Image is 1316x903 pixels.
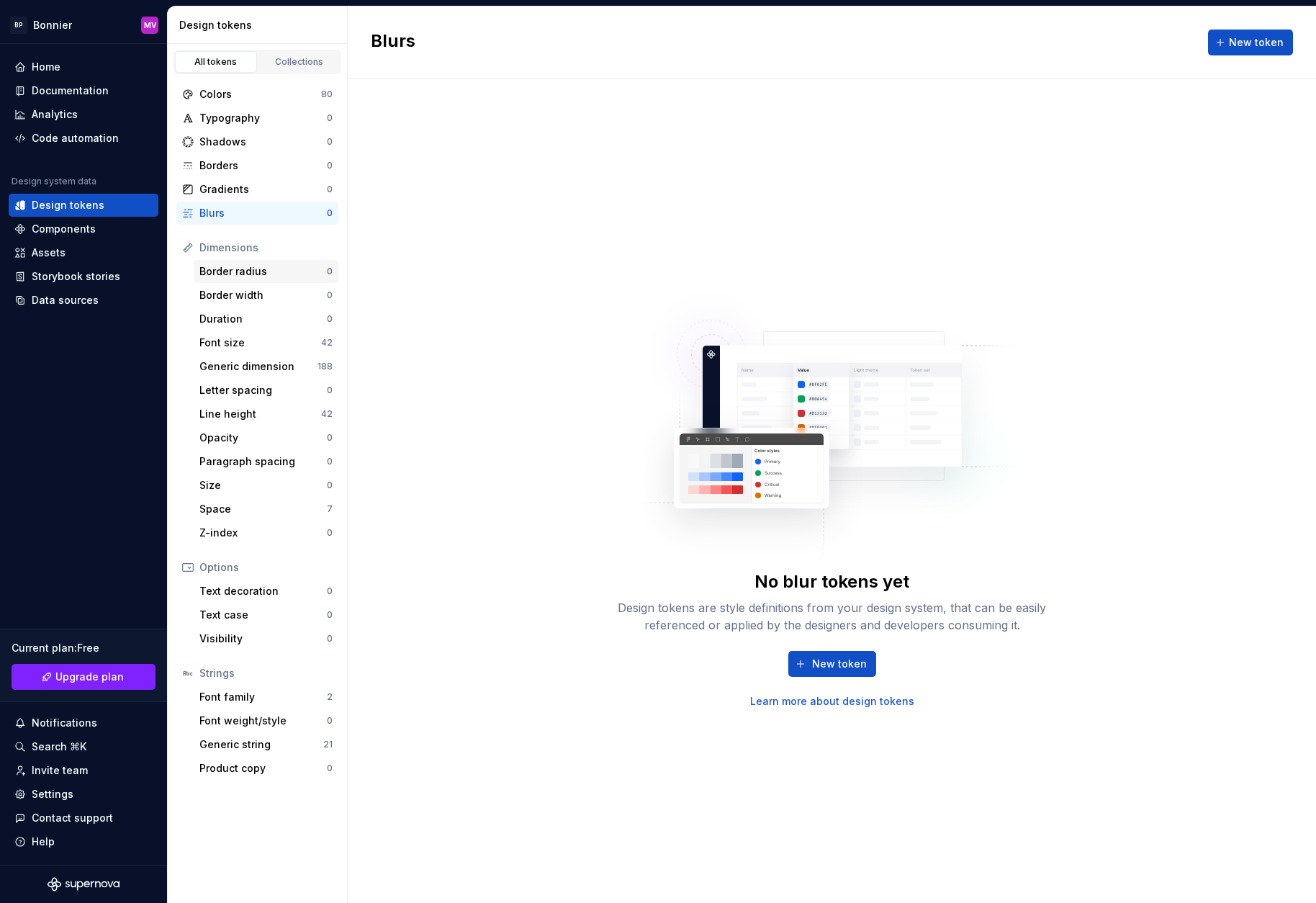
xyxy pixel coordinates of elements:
[327,160,333,171] div: 0
[194,355,338,378] a: Generic dimension188
[199,666,333,680] div: Strings
[194,474,338,497] a: Size0
[199,502,327,516] div: Space
[327,456,333,467] div: 0
[9,217,158,241] a: Components
[32,835,55,849] div: Help
[176,130,338,153] a: Shadows0
[32,222,96,236] div: Components
[32,740,86,754] div: Search ⌘K
[9,759,158,782] a: Invite team
[9,103,158,126] a: Analytics
[199,206,327,220] div: Blurs
[194,403,338,426] a: Line height42
[32,84,109,98] div: Documentation
[750,694,914,709] a: Learn more about design tokens
[3,9,164,40] button: BPBonnierMV
[9,265,158,288] a: Storybook stories
[32,716,97,730] div: Notifications
[194,757,338,780] a: Product copy0
[327,527,333,539] div: 0
[9,735,158,758] button: Search ⌘K
[327,266,333,277] div: 0
[327,112,333,124] div: 0
[176,202,338,225] a: Blurs0
[194,307,338,331] a: Duration0
[199,560,333,575] div: Options
[194,450,338,473] a: Paragraph spacing0
[32,787,73,801] div: Settings
[199,454,327,469] div: Paragraph spacing
[323,739,333,750] div: 21
[32,293,99,307] div: Data sources
[32,269,120,284] div: Storybook stories
[194,603,338,626] a: Text case0
[9,79,158,102] a: Documentation
[327,763,333,774] div: 0
[9,127,158,150] a: Code automation
[194,521,338,544] a: Z-index0
[788,651,876,677] button: New token
[32,107,78,122] div: Analytics
[199,111,327,125] div: Typography
[602,599,1063,634] div: Design tokens are style definitions from your design system, that can be easily referenced or app...
[12,664,156,690] a: Upgrade plan
[194,686,338,709] a: Font family2
[199,407,321,421] div: Line height
[12,176,96,187] div: Design system data
[327,385,333,396] div: 0
[48,877,120,891] a: Supernova Logo
[1229,35,1284,50] span: New token
[194,331,338,354] a: Font size42
[812,657,867,671] span: New token
[321,408,333,420] div: 42
[199,288,327,302] div: Border width
[327,609,333,621] div: 0
[194,498,338,521] a: Space7
[199,737,323,752] div: Generic string
[144,19,156,31] div: MV
[317,361,333,372] div: 188
[194,284,338,307] a: Border width0
[9,194,158,217] a: Design tokens
[199,584,327,598] div: Text decoration
[321,337,333,349] div: 42
[199,158,327,173] div: Borders
[194,627,338,650] a: Visibility0
[199,312,327,326] div: Duration
[32,60,60,74] div: Home
[321,89,333,100] div: 80
[327,313,333,325] div: 0
[179,18,341,32] div: Design tokens
[199,135,327,149] div: Shadows
[199,241,333,255] div: Dimensions
[176,154,338,177] a: Borders0
[327,184,333,195] div: 0
[194,580,338,603] a: Text decoration0
[32,131,119,145] div: Code automation
[9,807,158,830] button: Contact support
[199,714,327,728] div: Font weight/style
[194,426,338,449] a: Opacity0
[176,107,338,130] a: Typography0
[176,83,338,106] a: Colors80
[199,359,317,374] div: Generic dimension
[327,633,333,644] div: 0
[12,641,156,655] div: Current plan : Free
[9,55,158,78] a: Home
[176,178,338,201] a: Gradients0
[327,136,333,148] div: 0
[9,783,158,806] a: Settings
[199,431,327,445] div: Opacity
[263,56,335,68] div: Collections
[199,478,327,493] div: Size
[1208,30,1293,55] button: New token
[199,526,327,540] div: Z-index
[55,670,124,684] span: Upgrade plan
[754,570,909,593] div: No blur tokens yet
[32,763,88,778] div: Invite team
[327,480,333,491] div: 0
[327,691,333,703] div: 2
[327,585,333,597] div: 0
[9,241,158,264] a: Assets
